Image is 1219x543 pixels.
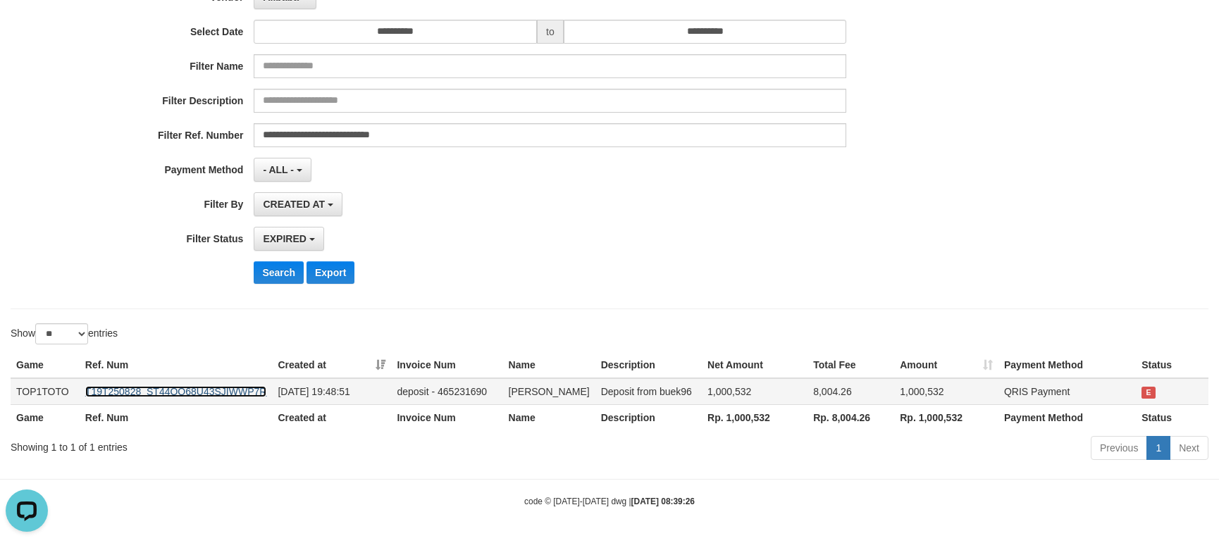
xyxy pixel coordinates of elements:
[254,227,323,251] button: EXPIRED
[391,378,502,405] td: deposit - 465231690
[998,352,1136,378] th: Payment Method
[998,378,1136,405] td: QRIS Payment
[263,233,306,244] span: EXPIRED
[702,404,807,430] th: Rp. 1,000,532
[503,404,595,430] th: Name
[11,435,497,454] div: Showing 1 to 1 of 1 entries
[503,352,595,378] th: Name
[11,378,80,405] td: TOP1TOTO
[80,404,273,430] th: Ref. Num
[263,199,325,210] span: CREATED AT
[11,404,80,430] th: Game
[524,497,695,506] small: code © [DATE]-[DATE] dwg |
[537,20,564,44] span: to
[807,352,894,378] th: Total Fee
[1136,404,1208,430] th: Status
[807,404,894,430] th: Rp. 8,004.26
[807,378,894,405] td: 8,004.26
[503,378,595,405] td: [PERSON_NAME]
[80,352,273,378] th: Ref. Num
[6,6,48,48] button: Open LiveChat chat widget
[11,323,118,344] label: Show entries
[1091,436,1147,460] a: Previous
[272,378,391,405] td: [DATE] 19:48:51
[11,352,80,378] th: Game
[1170,436,1208,460] a: Next
[702,352,807,378] th: Net Amount
[595,352,702,378] th: Description
[1141,387,1156,399] span: EXPIRED
[631,497,695,506] strong: [DATE] 08:39:26
[1146,436,1170,460] a: 1
[254,158,311,182] button: - ALL -
[894,352,998,378] th: Amount: activate to sort column ascending
[998,404,1136,430] th: Payment Method
[1136,352,1208,378] th: Status
[595,378,702,405] td: Deposit from buek96
[35,323,88,344] select: Showentries
[595,404,702,430] th: Description
[272,404,391,430] th: Created at
[702,378,807,405] td: 1,000,532
[894,404,998,430] th: Rp. 1,000,532
[85,386,267,397] a: T19T250828_ST44OQ68U43SJIWWP7R
[307,261,354,284] button: Export
[254,192,342,216] button: CREATED AT
[391,404,502,430] th: Invoice Num
[263,164,294,175] span: - ALL -
[894,378,998,405] td: 1,000,532
[391,352,502,378] th: Invoice Num
[272,352,391,378] th: Created at: activate to sort column ascending
[254,261,304,284] button: Search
